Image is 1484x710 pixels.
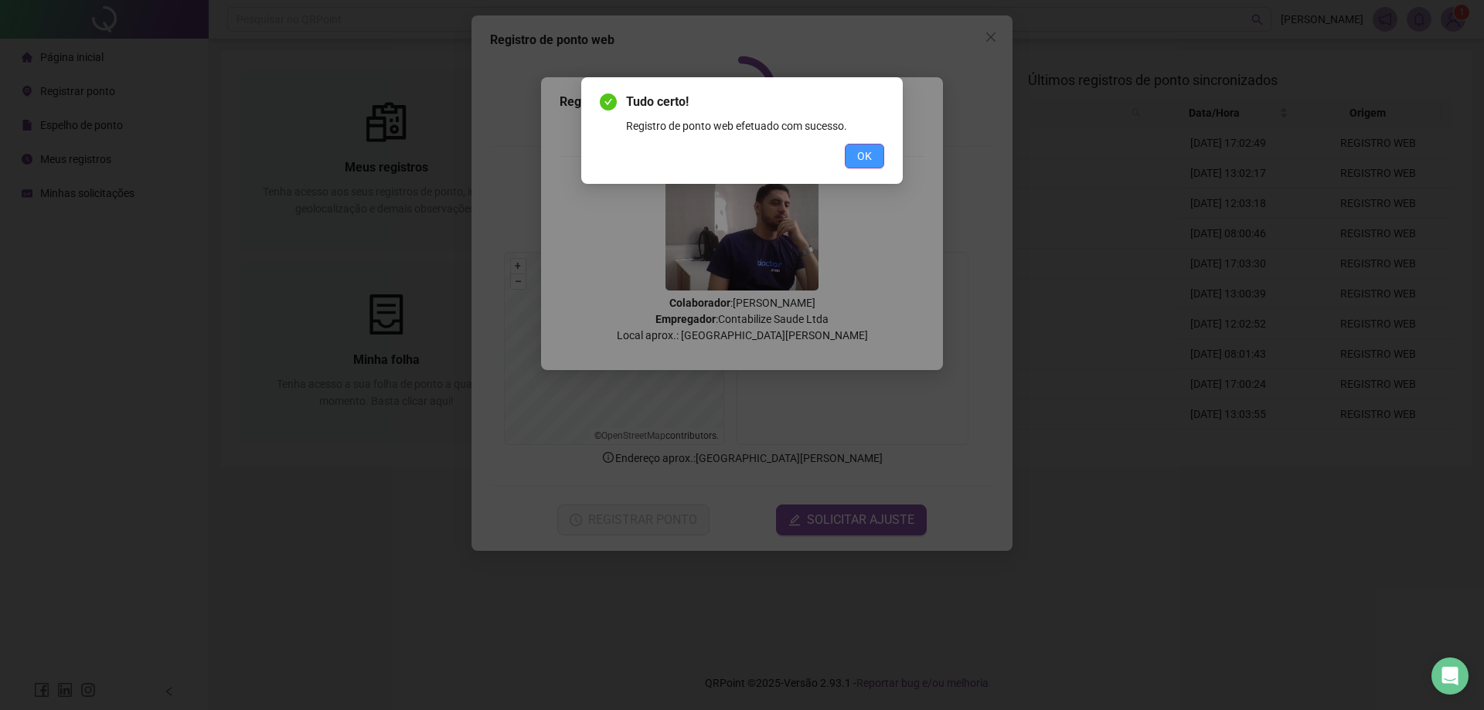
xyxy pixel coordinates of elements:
[626,117,884,134] div: Registro de ponto web efetuado com sucesso.
[845,144,884,168] button: OK
[1431,657,1469,695] div: Open Intercom Messenger
[626,93,884,111] span: Tudo certo!
[857,148,872,165] span: OK
[600,93,617,110] span: check-circle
